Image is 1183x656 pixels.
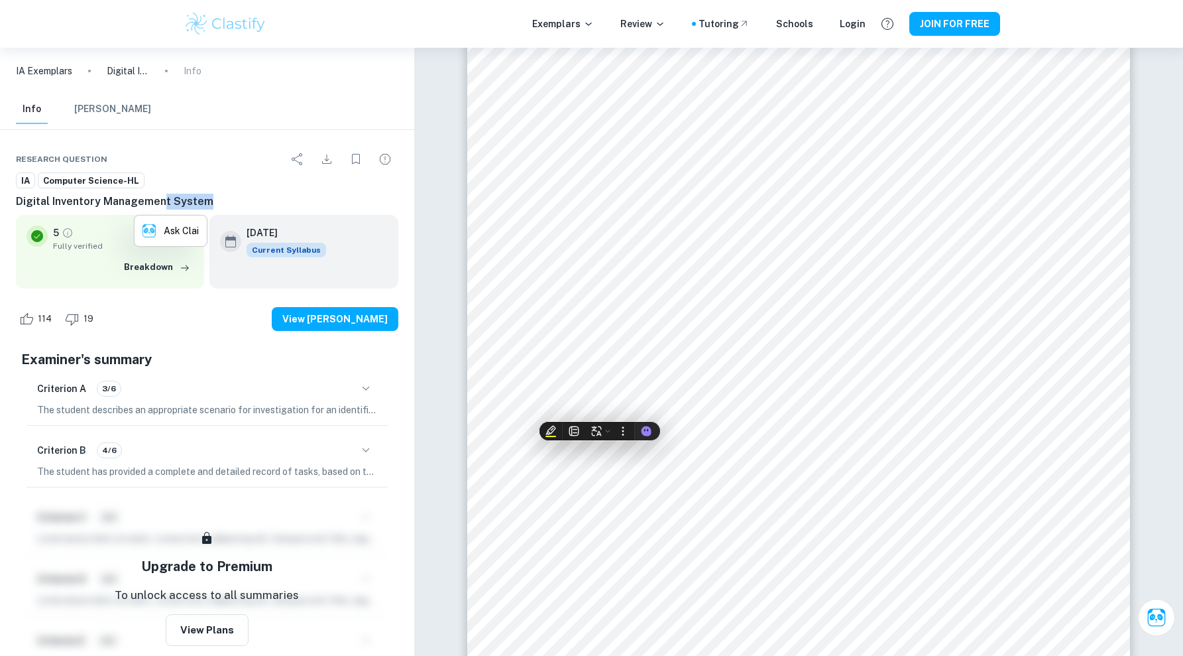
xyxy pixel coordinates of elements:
span: 114 [30,312,59,326]
span: 19 [76,312,101,326]
div: Report issue [372,146,398,172]
h6: [DATE] [247,226,315,240]
img: clai.png [142,224,156,237]
button: Ask Clai [1138,599,1175,636]
p: To unlock access to all summaries [115,587,299,604]
span: 4/6 [97,444,121,456]
span: Computer Science-HL [38,174,144,188]
p: The student describes an appropriate scenario for investigation for an identified client, includi... [37,403,377,417]
a: Login [840,17,866,31]
button: [PERSON_NAME] [74,95,151,124]
button: Ask Clai [135,216,207,246]
span: Research question [16,153,107,165]
p: Exemplars [532,17,594,31]
button: Info [16,95,48,124]
a: IA [16,172,35,189]
button: View [PERSON_NAME] [272,307,398,331]
button: Help and Feedback [876,13,899,35]
div: Download [313,146,340,172]
button: View Plans [166,614,249,646]
button: Breakdown [121,257,194,277]
span: IA [17,174,34,188]
h6: Digital Inventory Management System [16,194,398,210]
div: Dislike [62,308,101,330]
a: Tutoring [699,17,750,31]
p: 5 [53,226,59,240]
h5: Upgrade to Premium [141,557,272,576]
a: Grade fully verified [62,227,74,239]
button: JOIN FOR FREE [909,12,1000,36]
div: This exemplar is based on the current syllabus. Feel free to refer to it for inspiration/ideas wh... [247,243,326,257]
div: Bookmark [343,146,369,172]
span: Current Syllabus [247,243,326,257]
p: The student has provided a complete and detailed record of tasks, based on the format provided by... [37,464,377,479]
p: Review [620,17,665,31]
a: IA Exemplars [16,64,72,78]
p: Ask Clai [164,224,199,238]
div: Share [284,146,311,172]
img: Clastify logo [184,11,268,37]
p: Digital Inventory Management System [107,64,149,78]
h6: Criterion A [37,381,86,396]
a: Computer Science-HL [38,172,144,189]
p: Info [184,64,201,78]
span: Fully verified [53,240,194,252]
span: 3/6 [97,383,121,395]
a: Schools [776,17,813,31]
h6: Criterion B [37,443,86,458]
h5: Examiner's summary [21,350,393,369]
div: Like [16,308,59,330]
